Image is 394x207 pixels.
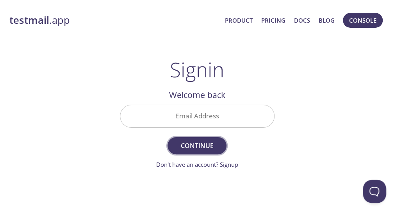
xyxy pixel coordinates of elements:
a: Pricing [261,15,285,25]
button: Continue [168,137,226,154]
a: Product [225,15,253,25]
span: Console [349,15,376,25]
button: Console [343,13,383,28]
iframe: Help Scout Beacon - Open [363,180,386,203]
a: Don't have an account? Signup [156,161,238,168]
h1: Signin [170,58,224,81]
h2: Welcome back [120,88,275,102]
span: Continue [176,140,218,151]
strong: testmail [9,13,49,27]
a: testmail.app [9,14,219,27]
a: Blog [319,15,335,25]
a: Docs [294,15,310,25]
